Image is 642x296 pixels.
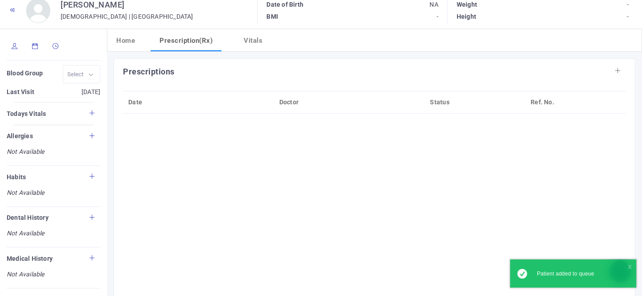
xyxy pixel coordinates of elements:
b: Habits [7,173,26,181]
span: Patient added to queue [537,271,594,277]
b: Date of Birth [266,1,303,8]
i: Not Available [7,229,100,238]
b: Medical History [7,255,53,262]
input: Select [67,69,85,79]
th: Date [123,91,274,113]
p: [DEMOGRAPHIC_DATA] | [GEOGRAPHIC_DATA] [61,11,193,23]
b: Allergies [7,132,33,140]
th: Doctor [274,91,425,113]
p: - [543,11,629,23]
h5: Prescription(Rx) [159,36,213,46]
b: Blood Group [7,70,43,77]
b: Last Visit [7,88,34,95]
i: Not Available [7,270,100,279]
b: BMI [266,13,278,20]
p: [DATE] [53,86,100,98]
h5: Vitals [244,36,262,46]
i: Not Available [7,188,100,197]
p: - [352,11,438,23]
th: Status [425,91,525,113]
b: Height [457,13,476,20]
th: Ref. No. [525,91,626,113]
i: Not Available [7,147,100,156]
b: Dental History [7,214,49,221]
b: Todays Vitals [7,110,46,117]
h5: Home [116,36,135,46]
b: Prescriptions [123,67,175,76]
b: Weight [457,1,477,8]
